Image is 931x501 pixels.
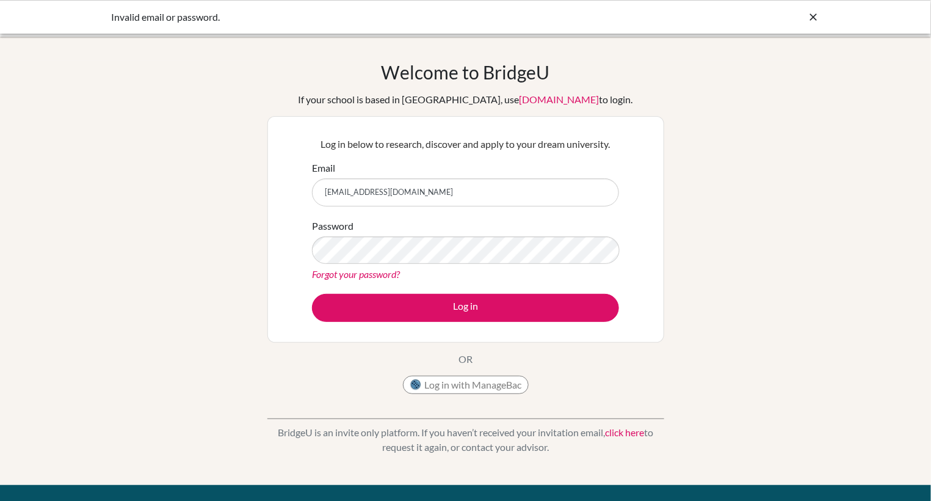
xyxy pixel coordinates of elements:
div: Invalid email or password. [112,10,637,24]
a: click here [605,426,644,438]
label: Password [312,219,353,233]
p: BridgeU is an invite only platform. If you haven’t received your invitation email, to request it ... [267,425,664,455]
h1: Welcome to BridgeU [382,61,550,83]
button: Log in [312,294,619,322]
a: Forgot your password? [312,268,400,280]
p: Log in below to research, discover and apply to your dream university. [312,137,619,152]
label: Email [312,161,335,175]
a: [DOMAIN_NAME] [520,93,600,105]
div: If your school is based in [GEOGRAPHIC_DATA], use to login. [299,92,633,107]
button: Log in with ManageBac [403,376,529,394]
p: OR [458,352,473,367]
